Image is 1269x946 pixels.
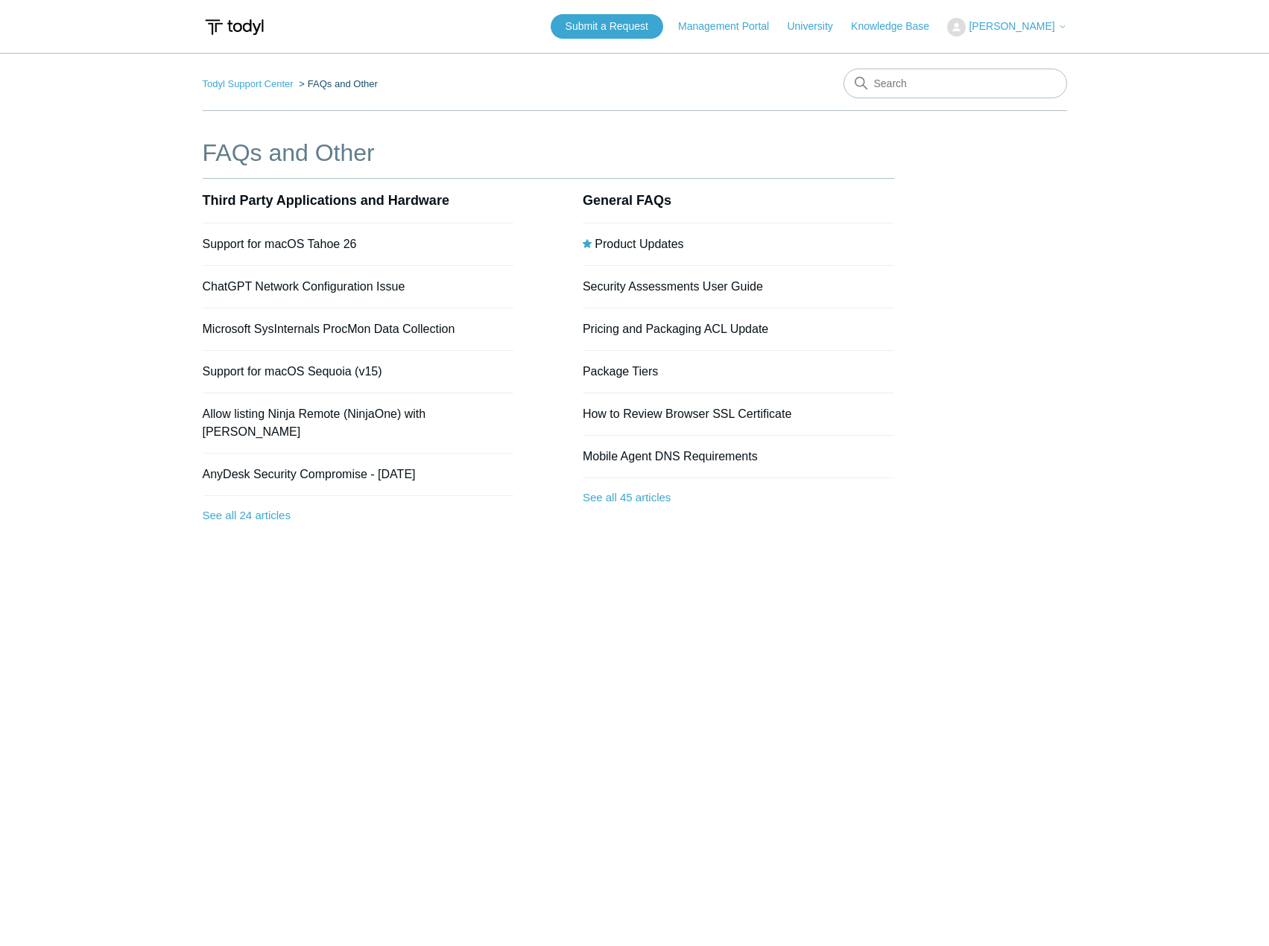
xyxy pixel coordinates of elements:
a: Todyl Support Center [203,78,294,89]
a: See all 24 articles [203,496,514,536]
a: Management Portal [678,19,784,34]
a: Support for macOS Sequoia (v15) [203,365,382,378]
a: University [787,19,847,34]
a: Pricing and Packaging ACL Update [583,323,768,335]
h1: FAQs and Other [203,135,894,171]
span: [PERSON_NAME] [969,20,1054,32]
a: Package Tiers [583,365,658,378]
li: FAQs and Other [296,78,378,89]
input: Search [844,69,1067,98]
a: ChatGPT Network Configuration Issue [203,280,405,293]
a: Security Assessments User Guide [583,280,763,293]
a: Third Party Applications and Hardware [203,193,449,208]
a: How to Review Browser SSL Certificate [583,407,791,420]
a: AnyDesk Security Compromise - [DATE] [203,468,416,480]
a: General FAQs [583,193,671,208]
a: Microsoft SysInternals ProcMon Data Collection [203,323,455,335]
a: Support for macOS Tahoe 26 [203,238,357,250]
button: [PERSON_NAME] [947,18,1066,36]
a: Submit a Request [551,14,663,39]
a: Product Updates [595,238,683,250]
a: Knowledge Base [851,19,944,34]
a: See all 45 articles [583,478,894,518]
a: Mobile Agent DNS Requirements [583,450,758,463]
img: Todyl Support Center Help Center home page [203,13,266,41]
svg: Promoted article [583,239,592,248]
a: Allow listing Ninja Remote (NinjaOne) with [PERSON_NAME] [203,407,426,438]
li: Todyl Support Center [203,78,297,89]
